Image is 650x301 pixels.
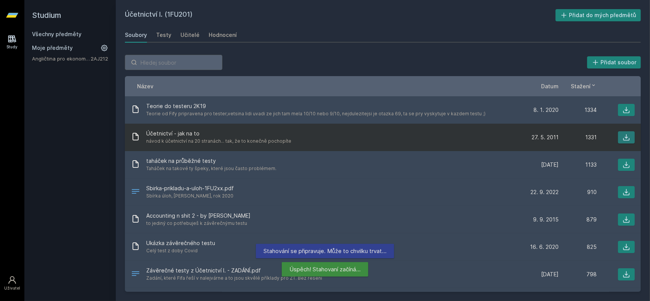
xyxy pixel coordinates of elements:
span: Teorie do testeru 2K19 [146,102,486,110]
button: Přidat soubor [587,56,641,68]
span: 8. 1. 2020 [533,106,559,114]
div: Testy [156,31,171,39]
a: Hodnocení [209,27,237,43]
a: Study [2,30,23,54]
span: návod k účetnictví na 20 stranách... tak, že to konečně pochopíte [146,137,291,145]
span: Ukázka závěrečného testu [146,239,215,247]
div: Uživatel [4,285,20,291]
a: Všechny předměty [32,31,81,37]
a: Učitelé [180,27,200,43]
span: Taháček na takové ty špeky, které jsou často problémem. [146,165,276,172]
button: Stažení [571,82,597,90]
span: [DATE] [541,161,559,169]
span: Accounting n shit 2 - by [PERSON_NAME] [146,212,251,220]
span: Závěrečné testy z Účetnictví I. - ZADÁNÍ.pdf [146,267,322,274]
a: Angličtina pro ekonomická studia 2 (B2/C1) [32,55,91,62]
div: 1133 [559,161,597,169]
span: to jediný co potřebuješ k závěrečnýmu testu [146,220,251,227]
span: Zadání, které Fifa řeší v nalejvárne a to jsou skvělé příklady pro ZT. Bez řešení [146,274,322,282]
div: 798 [559,271,597,278]
div: Stahování se připravuje. Může to chvilku trvat… [256,244,394,258]
span: Sbírka úloh, [PERSON_NAME], rok 2020 [146,192,234,200]
div: Soubory [125,31,147,39]
a: Uživatel [2,272,23,295]
input: Hledej soubor [125,55,222,70]
div: PDF [131,269,140,280]
a: Testy [156,27,171,43]
span: Účetnictví - jak na to [146,130,291,137]
span: [DATE] [541,271,559,278]
a: Soubory [125,27,147,43]
button: Název [137,82,153,90]
span: Teorie od Fify pripravena pro tester,vetsina lidi uvadi ze jich tam mela 10/10 nebo 9/10, nejdule... [146,110,486,118]
div: 1331 [559,134,597,141]
span: 9. 9. 2015 [533,216,559,223]
span: Sbirka-prikladu-a-uloh-1FU2xx.pdf [146,185,234,192]
button: Datum [541,82,559,90]
span: Stažení [571,82,591,90]
div: Učitelé [180,31,200,39]
div: PDF [131,187,140,198]
a: 2AJ212 [91,56,108,62]
div: Úspěch! Stahovaní začíná… [282,262,368,277]
div: Hodnocení [209,31,237,39]
span: taháček na průběžné testy [146,157,276,165]
span: 16. 6. 2020 [530,243,559,251]
span: Moje předměty [32,44,73,52]
div: 1334 [559,106,597,114]
div: 910 [559,188,597,196]
span: 22. 9. 2022 [530,188,559,196]
h2: Účetnictví I. (1FU201) [125,9,556,21]
div: 879 [559,216,597,223]
div: Study [7,44,18,50]
div: 825 [559,243,597,251]
span: Celý test z doby Covid [146,247,215,255]
span: 27. 5. 2011 [532,134,559,141]
button: Přidat do mých předmětů [556,9,641,21]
